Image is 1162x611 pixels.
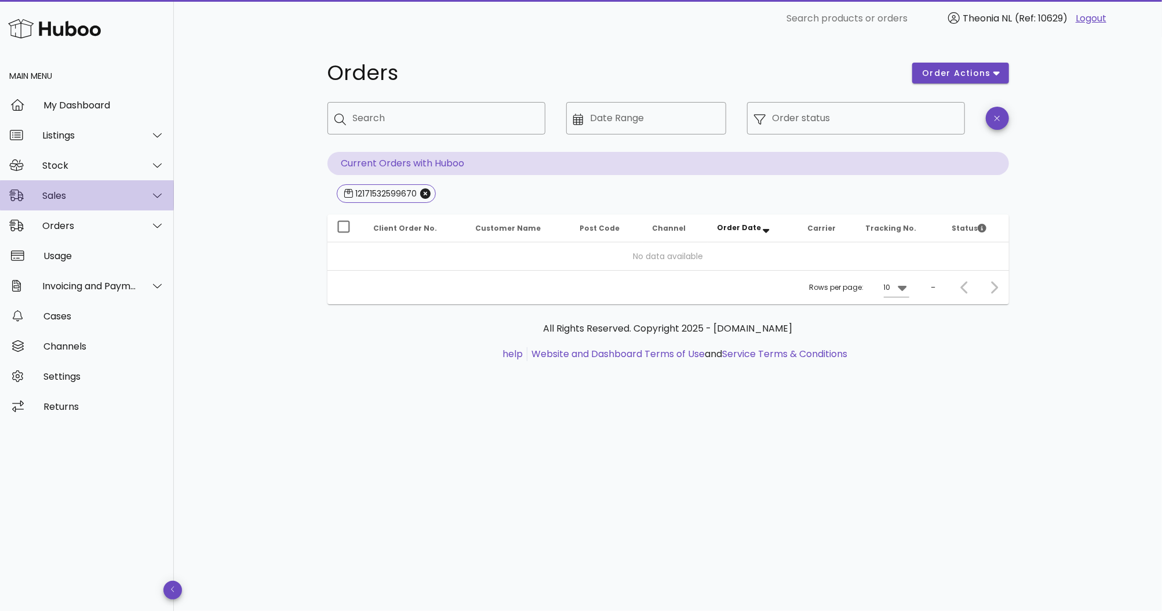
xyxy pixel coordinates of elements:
[884,282,891,293] div: 10
[42,160,137,171] div: Stock
[476,223,541,233] span: Customer Name
[912,63,1008,83] button: order actions
[327,63,899,83] h1: Orders
[43,311,165,322] div: Cases
[866,223,917,233] span: Tracking No.
[798,214,856,242] th: Carrier
[420,188,431,199] button: Close
[337,322,1000,336] p: All Rights Reserved. Copyright 2025 - [DOMAIN_NAME]
[527,347,847,361] li: and
[708,214,798,242] th: Order Date: Sorted descending. Activate to remove sorting.
[42,281,137,292] div: Invoicing and Payments
[652,223,686,233] span: Channel
[353,188,417,199] div: 12171532599670
[43,250,165,261] div: Usage
[921,67,991,79] span: order actions
[810,271,909,304] div: Rows per page:
[43,341,165,352] div: Channels
[580,223,620,233] span: Post Code
[327,152,1009,175] p: Current Orders with Huboo
[374,223,438,233] span: Client Order No.
[942,214,1008,242] th: Status
[43,371,165,382] div: Settings
[43,100,165,111] div: My Dashboard
[857,214,943,242] th: Tracking No.
[502,347,523,361] a: help
[42,220,137,231] div: Orders
[717,223,761,232] span: Order Date
[884,278,909,297] div: 10Rows per page:
[365,214,467,242] th: Client Order No.
[1076,12,1106,26] a: Logout
[8,16,101,41] img: Huboo Logo
[42,130,137,141] div: Listings
[467,214,571,242] th: Customer Name
[327,242,1009,270] td: No data available
[570,214,643,242] th: Post Code
[722,347,847,361] a: Service Terms & Conditions
[807,223,836,233] span: Carrier
[43,401,165,412] div: Returns
[952,223,986,233] span: Status
[1015,12,1068,25] span: (Ref: 10629)
[931,282,936,293] div: –
[531,347,705,361] a: Website and Dashboard Terms of Use
[643,214,708,242] th: Channel
[42,190,137,201] div: Sales
[963,12,1012,25] span: Theonia NL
